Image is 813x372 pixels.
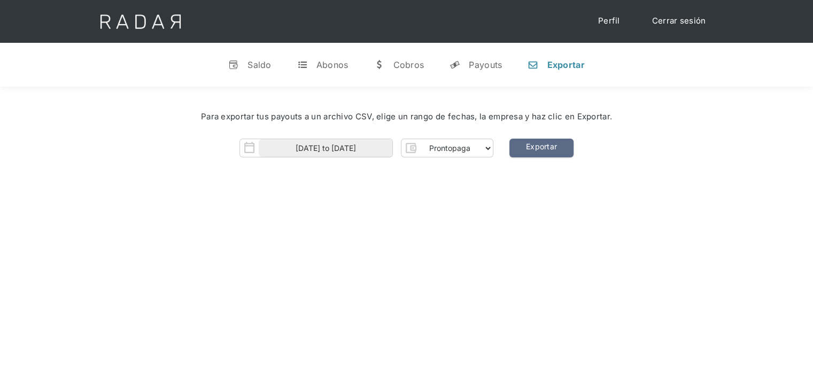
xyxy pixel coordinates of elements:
div: Para exportar tus payouts a un archivo CSV, elige un rango de fechas, la empresa y haz clic en Ex... [32,111,781,123]
div: t [297,59,308,70]
div: n [528,59,538,70]
a: Perfil [587,11,631,32]
div: v [228,59,239,70]
a: Exportar [509,139,574,157]
div: Payouts [469,59,502,70]
a: Cerrar sesión [641,11,717,32]
div: Cobros [393,59,424,70]
form: Form [239,139,493,157]
div: Saldo [247,59,272,70]
div: w [374,59,384,70]
div: y [450,59,460,70]
div: Exportar [547,59,584,70]
div: Abonos [316,59,349,70]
